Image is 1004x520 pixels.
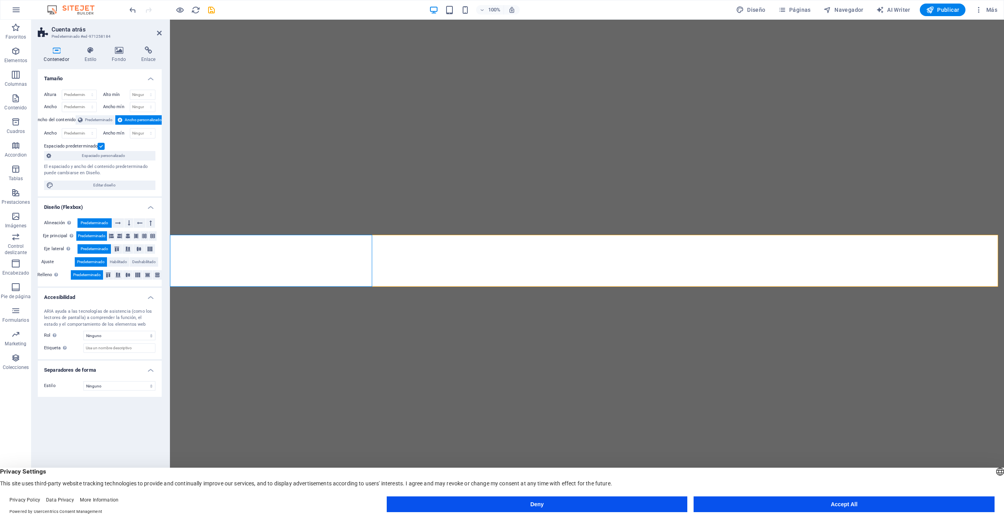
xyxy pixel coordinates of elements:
label: Alineación [44,218,78,228]
span: Editar diseño [56,181,153,190]
span: Más [975,6,997,14]
label: Ancho del contenido [35,115,76,125]
h4: Accesibilidad [38,288,162,302]
button: Predeterminado [71,270,103,280]
button: Editar diseño [44,181,155,190]
label: Eje lateral [44,244,78,254]
span: Predeterminado [81,244,108,254]
p: Colecciones [3,364,29,371]
button: Diseño [733,4,769,16]
label: Altura [44,92,62,97]
span: Predeterminado [73,270,101,280]
span: Ancho personalizado [125,115,162,125]
span: Predeterminado [85,115,113,125]
label: Espaciado predeterminado [44,142,98,151]
p: Favoritos [6,34,26,40]
button: Predeterminado [76,115,115,125]
span: Diseño [736,6,766,14]
span: Estilo [44,383,55,388]
label: Ancho mín [103,131,130,135]
p: Tablas [9,175,23,182]
span: Habilitado [110,257,127,267]
button: undo [128,5,137,15]
i: Deshacer: Acción desconocida (Ctrl+Z) [128,6,137,15]
p: Contenido [4,105,27,111]
p: Imágenes [5,223,26,229]
label: Eje principal [43,231,76,241]
button: Más [972,4,1000,16]
label: Ancho [44,105,62,109]
h4: Tamaño [38,69,162,83]
button: Espaciado personalizado [44,151,155,160]
button: Predeterminado [75,257,107,267]
h4: Enlace [135,46,162,63]
span: Rol [44,331,59,340]
img: Editor Logo [45,5,104,15]
p: Encabezado [2,270,29,276]
span: Navegador [823,6,864,14]
label: Alto mín [103,92,130,97]
h4: Fondo [106,46,135,63]
span: Predeterminado [81,218,108,228]
i: Guardar (Ctrl+S) [207,6,216,15]
p: Cuadros [7,128,25,135]
span: Predeterminado [78,231,105,241]
span: Páginas [778,6,811,14]
label: Ancho [44,131,62,135]
button: Predeterminado [76,231,107,241]
h4: Estilo [78,46,106,63]
span: Deshabilitado [132,257,156,267]
button: Predeterminado [78,218,112,228]
button: Predeterminado [78,244,111,254]
p: Formularios [2,317,29,323]
div: Diseño (Ctrl+Alt+Y) [733,4,769,16]
label: Relleno [37,270,71,280]
p: Prestaciones [2,199,30,205]
input: Usa un nombre descriptivo [83,343,155,353]
button: Habilitado [107,257,129,267]
div: El espaciado y ancho del contenido predeterminado puede cambiarse en Diseño. [44,164,155,177]
p: Columnas [5,81,27,87]
button: reload [191,5,200,15]
h6: 100% [488,5,500,15]
h4: Diseño (Flexbox) [38,198,162,212]
button: save [207,5,216,15]
i: Al redimensionar, ajustar el nivel de zoom automáticamente para ajustarse al dispositivo elegido. [508,6,515,13]
label: Ancho mín [103,105,130,109]
p: Marketing [5,341,26,347]
label: Ajuste [41,257,75,267]
button: Páginas [775,4,814,16]
p: Elementos [4,57,27,64]
span: Espaciado personalizado [54,151,153,160]
div: ARIA ayuda a las tecnologías de asistencia (como los lectores de pantalla) a comprender la funció... [44,308,155,328]
h4: Contenedor [38,46,78,63]
button: Ancho personalizado [115,115,164,125]
h3: Predeterminado #ed-971258184 [52,33,146,40]
button: Publicar [920,4,966,16]
h2: Cuenta atrás [52,26,162,33]
p: Pie de página [1,293,30,300]
label: Etiqueta [44,343,83,353]
span: Publicar [926,6,960,14]
button: Navegador [820,4,867,16]
button: AI Writer [873,4,914,16]
button: Deshabilitado [130,257,158,267]
h4: Separadores de forma [38,361,162,375]
span: AI Writer [876,6,910,14]
span: Predeterminado [77,257,105,267]
button: 100% [476,5,504,15]
button: Haz clic para salir del modo de previsualización y seguir editando [175,5,185,15]
p: Accordion [5,152,27,158]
